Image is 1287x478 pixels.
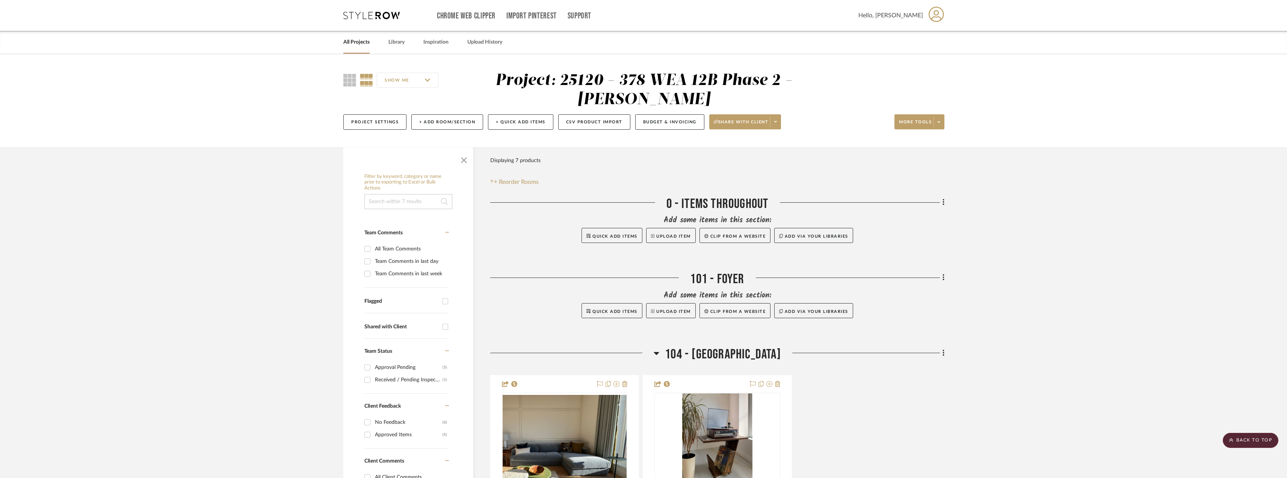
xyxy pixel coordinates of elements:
span: Quick Add Items [592,310,637,314]
span: More tools [899,119,932,131]
span: 104 - [GEOGRAPHIC_DATA] [665,346,781,363]
div: Add some items in this section: [490,290,944,301]
div: Shared with Client [364,324,438,330]
button: + Quick Add Items [488,114,553,130]
div: No Feedback [375,416,443,428]
div: (1) [443,374,447,386]
span: Client Comments [364,458,404,464]
div: Team Comments in last day [375,255,447,267]
a: Library [388,37,405,47]
button: Reorder Rooms [490,178,539,187]
a: All Projects [343,37,370,47]
div: Received / Pending Inspection [375,374,443,386]
span: Team Comments [364,230,403,235]
div: Project: 25120 - 378 WEA 12B Phase 2 - [PERSON_NAME] [495,73,792,108]
div: (6) [443,416,447,428]
button: Upload Item [646,303,696,318]
div: Team Comments in last week [375,268,447,280]
span: Share with client [714,119,769,131]
div: Approved Items [375,429,443,441]
button: Close [456,151,471,166]
a: Support [568,13,591,19]
button: Quick Add Items [582,303,642,318]
button: + Add Room/Section [411,114,483,130]
button: CSV Product Import [558,114,630,130]
button: Add via your libraries [774,228,853,243]
button: Quick Add Items [582,228,642,243]
button: Clip from a website [699,228,770,243]
div: Add some items in this section: [490,215,944,226]
div: Displaying 7 products [490,153,541,168]
button: Project Settings [343,114,406,130]
scroll-to-top-button: BACK TO TOP [1223,433,1278,448]
h6: Filter by keyword, category or name prior to exporting to Excel or Bulk Actions [364,174,452,191]
div: (5) [443,429,447,441]
button: Share with client [709,114,781,129]
button: Budget & Invoicing [635,114,704,130]
a: Chrome Web Clipper [437,13,495,19]
div: Approval Pending [375,361,443,373]
span: Reorder Rooms [499,178,539,187]
div: All Team Comments [375,243,447,255]
a: Upload History [467,37,502,47]
a: Import Pinterest [506,13,557,19]
button: More tools [894,114,944,129]
button: Clip from a website [699,303,770,318]
button: Upload Item [646,228,696,243]
span: Team Status [364,349,392,354]
span: Client Feedback [364,404,401,409]
div: (5) [443,361,447,373]
span: Hello, [PERSON_NAME] [858,11,923,20]
span: Quick Add Items [592,234,637,238]
button: Add via your libraries [774,303,853,318]
input: Search within 7 results [364,194,452,209]
div: Flagged [364,298,438,305]
a: Inspiration [423,37,449,47]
